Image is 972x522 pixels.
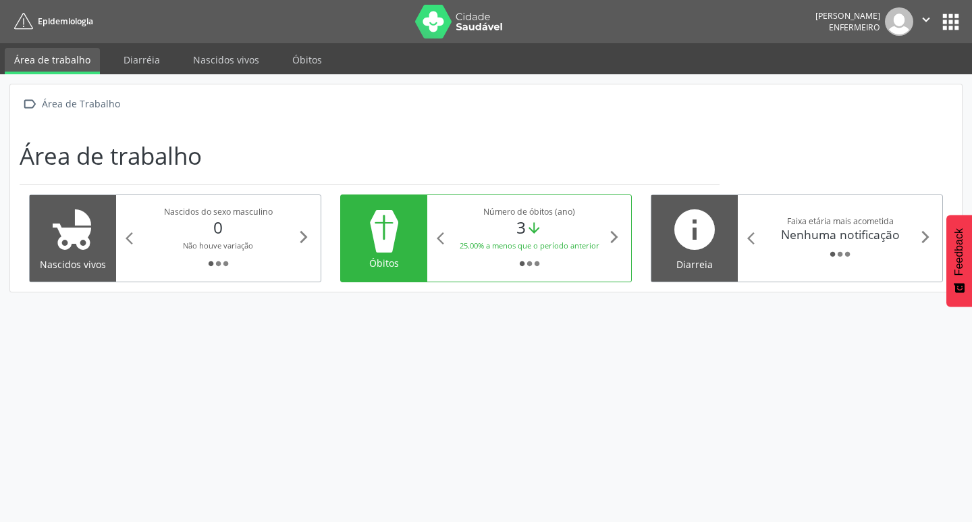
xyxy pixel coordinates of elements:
[20,142,202,170] h1: Área de trabalho
[946,215,972,307] button: Feedback - Mostrar pesquisa
[126,231,140,246] i: arrow_back_ios
[9,10,93,32] a: Epidemiologia
[526,220,543,237] i: arrow_downward
[844,251,851,258] i: fiber_manual_record
[183,240,253,251] small: Não houve variação
[49,205,97,254] i: child_friendly
[38,16,93,27] span: Epidemiologia
[953,228,965,276] span: Feedback
[607,230,622,244] i: arrow_forward_ios
[20,94,122,113] a:  Área de Trabalho
[222,260,230,267] i: fiber_manual_record
[140,206,296,217] div: Nascidos do sexo masculino
[836,251,844,258] i: fiber_manual_record
[815,10,880,22] div: [PERSON_NAME]
[350,256,418,270] div: Óbitos
[39,94,122,113] div: Área de Trabalho
[919,12,934,27] i: 
[114,48,169,72] a: Diarréia
[518,260,526,267] i: fiber_manual_record
[885,7,913,36] img: img
[533,260,541,267] i: fiber_manual_record
[20,94,39,113] i: 
[829,251,836,258] i: fiber_manual_record
[437,231,452,246] i: arrow_back_ios
[829,22,880,33] span: Enfermeiro
[140,217,296,237] div: 0
[39,257,107,271] div: Nascidos vivos
[215,260,222,267] i: fiber_manual_record
[661,257,728,271] div: Diarreia
[283,48,331,72] a: Óbitos
[526,260,533,267] i: fiber_manual_record
[452,217,607,237] div: 3
[296,230,311,244] i: arrow_forward_ios
[460,240,599,251] small: 25.00% a menos que o período anterior
[670,205,719,254] i: info
[913,7,939,36] button: 
[762,227,918,242] div: Nenhuma notificação
[207,260,215,267] i: fiber_manual_record
[939,10,963,34] button: apps
[762,215,918,227] div: Faixa etária mais acometida
[747,231,762,246] i: arrow_back_ios
[5,48,100,74] a: Área de trabalho
[452,206,607,217] div: Número de óbitos (ano)
[918,230,933,244] i: arrow_forward_ios
[184,48,269,72] a: Nascidos vivos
